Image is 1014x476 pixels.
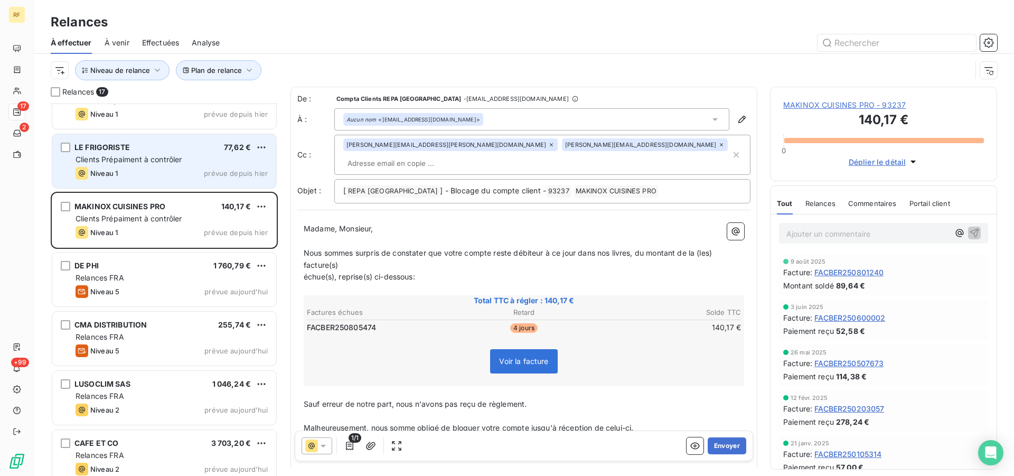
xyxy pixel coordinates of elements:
[304,423,633,432] span: Malheureusement, nous somme obligé de bloquer votre compte jusqu'à réception de celui-ci.
[218,320,251,329] span: 255,74 €
[791,349,827,356] span: 26 mai 2025
[814,267,884,278] span: FACBER250801240
[346,116,376,123] em: Aucun nom
[783,100,984,110] span: MAKINOX CUISINES PRO - 93237
[783,462,834,473] span: Paiement reçu
[597,322,741,333] td: 140,17 €
[708,437,746,454] button: Envoyer
[74,379,130,388] span: LUSOCLIM SAS
[213,261,251,270] span: 1 760,79 €
[510,323,538,333] span: 4 jours
[192,38,220,48] span: Analyse
[343,155,465,171] input: Adresse email en copie ...
[204,406,268,414] span: prévue aujourd’hui
[90,347,119,355] span: Niveau 5
[212,379,251,388] span: 1 046,24 €
[452,307,596,318] th: Retard
[836,371,867,382] span: 114,38 €
[783,416,834,427] span: Paiement reçu
[90,406,119,414] span: Niveau 2
[204,287,268,296] span: prévue aujourd’hui
[105,38,129,48] span: À venir
[849,156,906,167] span: Déplier le détail
[464,96,569,102] span: - [EMAIL_ADDRESS][DOMAIN_NAME]
[51,13,108,32] h3: Relances
[814,449,881,460] span: FACBER250105314
[336,96,462,102] span: Compta Clients REPA [GEOGRAPHIC_DATA]
[783,280,834,291] span: Montant soldé
[846,156,922,168] button: Déplier le détail
[305,295,743,306] span: Total TTC à régler : 140,17 €
[221,202,251,211] span: 140,17 €
[836,325,865,337] span: 52,58 €
[11,358,29,367] span: +99
[499,357,548,366] span: Voir la facture
[51,104,278,476] div: grid
[783,267,812,278] span: Facture :
[8,125,25,142] a: 2
[440,186,546,195] span: ] - Blocage du compte client -
[96,87,108,97] span: 17
[346,185,439,198] span: REPA [GEOGRAPHIC_DATA]
[777,199,793,208] span: Tout
[142,38,180,48] span: Effectuées
[783,371,834,382] span: Paiement reçu
[791,258,826,265] span: 9 août 2025
[304,248,714,269] span: Nous sommes surpris de constater que votre compte reste débiteur à ce jour dans nos livres, du mo...
[204,228,268,237] span: prévue depuis hier
[90,228,118,237] span: Niveau 1
[75,60,170,80] button: Niveau de relance
[346,116,480,123] div: <[EMAIL_ADDRESS][DOMAIN_NAME]>
[20,123,29,132] span: 2
[204,465,268,473] span: prévue aujourd’hui
[76,391,124,400] span: Relances FRA
[76,155,182,164] span: Clients Prépaiment à contrôler
[297,114,334,125] label: À :
[565,142,716,148] span: [PERSON_NAME][EMAIL_ADDRESS][DOMAIN_NAME]
[90,465,119,473] span: Niveau 2
[783,110,984,132] h3: 140,17 €
[978,440,1003,465] div: Open Intercom Messenger
[90,110,118,118] span: Niveau 1
[814,358,884,369] span: FACBER250507673
[297,150,334,160] label: Cc :
[814,403,884,414] span: FACBER250203057
[76,332,124,341] span: Relances FRA
[74,143,130,152] span: LE FRIGORISTE
[814,312,885,323] span: FACBER250600002
[304,224,373,233] span: Madame, Monsieur,
[791,440,829,446] span: 21 janv. 2025
[783,358,812,369] span: Facture :
[176,60,261,80] button: Plan de relance
[204,110,268,118] span: prévue depuis hier
[307,322,376,333] span: FACBER250805474
[783,403,812,414] span: Facture :
[783,449,812,460] span: Facture :
[76,451,124,460] span: Relances FRA
[909,199,950,208] span: Portail client
[848,199,897,208] span: Commentaires
[51,38,92,48] span: À effectuer
[836,416,869,427] span: 278,24 €
[805,199,835,208] span: Relances
[76,273,124,282] span: Relances FRA
[297,94,334,104] span: De :
[304,272,415,281] span: échue(s), reprise(s) ci-dessous:
[782,146,786,155] span: 0
[90,66,150,74] span: Niveau de relance
[74,438,119,447] span: CAFE ET CO
[574,185,658,198] span: MAKINOX CUISINES PRO
[62,87,94,97] span: Relances
[17,101,29,111] span: 17
[211,438,251,447] span: 3 703,20 €
[346,142,546,148] span: [PERSON_NAME][EMAIL_ADDRESS][PERSON_NAME][DOMAIN_NAME]
[90,169,118,178] span: Niveau 1
[791,395,828,401] span: 12 févr. 2025
[297,186,321,195] span: Objet :
[74,320,147,329] span: CMA DISTRIBUTION
[8,453,25,470] img: Logo LeanPay
[306,307,450,318] th: Factures échues
[343,186,346,195] span: [
[191,66,242,74] span: Plan de relance
[818,34,976,51] input: Rechercher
